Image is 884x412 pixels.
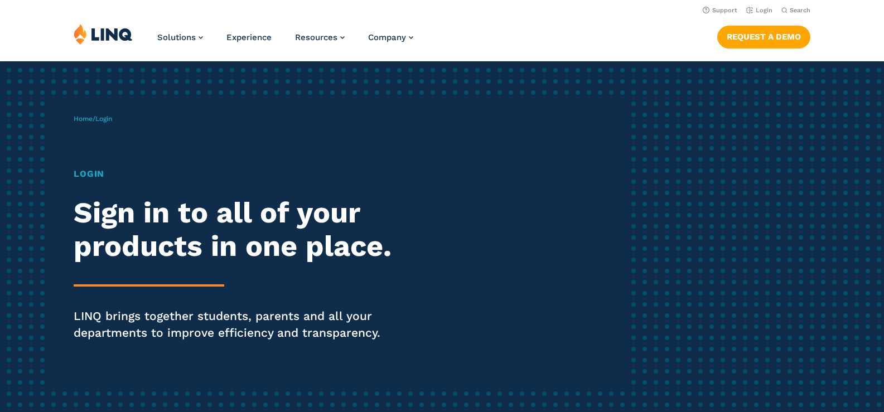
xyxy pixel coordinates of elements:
[295,32,337,42] span: Resources
[790,7,810,14] span: Search
[703,7,737,14] a: Support
[781,6,810,14] button: Open Search Bar
[295,32,345,42] a: Resources
[717,26,810,48] a: Request a Demo
[74,167,414,181] h1: Login
[226,32,272,42] a: Experience
[74,308,414,341] p: LINQ brings together students, parents and all your departments to improve efficiency and transpa...
[74,196,414,263] h2: Sign in to all of your products in one place.
[746,7,772,14] a: Login
[157,32,203,42] a: Solutions
[368,32,406,42] span: Company
[74,23,133,45] img: LINQ | K‑12 Software
[74,115,112,123] span: /
[717,23,810,48] nav: Button Navigation
[368,32,413,42] a: Company
[74,115,93,123] a: Home
[157,23,413,60] nav: Primary Navigation
[95,115,112,123] span: Login
[157,32,196,42] span: Solutions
